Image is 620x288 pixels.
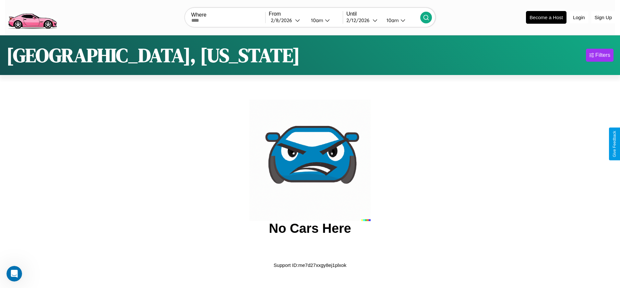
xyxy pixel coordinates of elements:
div: Give Feedback [612,131,617,157]
button: 10am [306,17,343,24]
div: 2 / 12 / 2026 [346,17,373,23]
label: Where [191,12,265,18]
div: 10am [383,17,400,23]
img: logo [5,3,60,31]
h1: [GEOGRAPHIC_DATA], [US_STATE] [6,42,300,69]
div: 10am [308,17,325,23]
button: 10am [381,17,420,24]
label: From [269,11,343,17]
button: Filters [586,49,614,62]
button: Login [570,11,588,23]
button: Sign Up [591,11,615,23]
button: 2/8/2026 [269,17,306,24]
div: Filters [595,52,610,58]
p: Support ID: me7d27xxgy8ej1plxok [274,261,346,269]
button: Become a Host [526,11,566,24]
iframe: Intercom live chat [6,266,22,282]
div: 2 / 8 / 2026 [271,17,295,23]
h2: No Cars Here [269,221,351,236]
img: car [249,100,371,221]
label: Until [346,11,420,17]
